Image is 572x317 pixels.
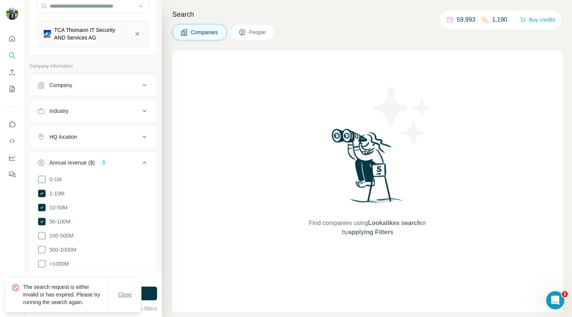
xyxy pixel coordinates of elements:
button: Feedback [6,168,18,181]
p: The search request is either invalid or has expired. Please try running the search again. [23,283,108,306]
p: 59,993 [457,15,475,24]
button: Quick start [6,32,18,46]
span: People [249,29,267,36]
span: Lookalikes search [368,220,421,226]
span: 1-10M [46,190,65,197]
button: Use Surfe on LinkedIn [6,117,18,131]
span: 100-500M [46,232,73,239]
span: 500-1000M [46,246,76,254]
div: 2000 search results remaining [63,275,124,282]
p: Company information [29,63,157,70]
button: Company [30,76,157,94]
button: TCA Thomann IT Security AND Services AG-remove-button [132,29,143,39]
button: Enrich CSV [6,65,18,79]
span: 1 [562,291,568,297]
img: Surfe Illustration - Stars [368,81,436,150]
div: Industry [49,107,68,115]
button: Dashboard [6,151,18,165]
button: My lists [6,82,18,96]
span: Find companies using or by [307,219,428,237]
button: Close [113,288,137,301]
span: 50-100M [46,218,70,225]
button: Use Surfe API [6,134,18,148]
p: 1,190 [492,15,507,24]
div: HQ location [49,133,77,141]
button: Search [6,49,18,62]
img: Surfe Illustration - Woman searching with binoculars [328,127,407,211]
span: Close [118,291,132,298]
div: Annual revenue ($) [49,159,95,166]
img: TCA Thomann IT Security AND Services AG-logo [44,30,51,37]
div: 3 [99,159,108,166]
img: Avatar [6,8,18,20]
span: >1000M [46,260,69,268]
span: applying Filters [348,229,393,235]
iframe: Intercom live chat [546,291,564,309]
span: 10-50M [46,204,67,211]
button: Buy credits [520,14,555,25]
div: TCA Thomann IT Security AND Services AG [54,26,126,41]
div: Company [49,81,72,89]
span: Companies [191,29,219,36]
h4: Search [172,9,563,20]
button: Industry [30,102,157,120]
button: Annual revenue ($)3 [30,154,157,175]
span: 0-1M [46,176,62,183]
button: HQ location [30,128,157,146]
